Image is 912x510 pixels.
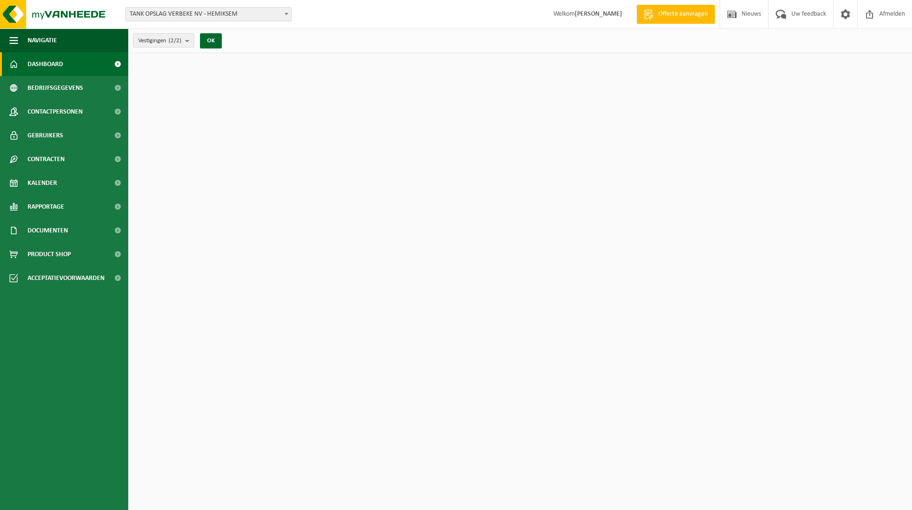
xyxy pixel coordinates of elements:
[636,5,715,24] a: Offerte aanvragen
[28,52,63,76] span: Dashboard
[133,33,194,48] button: Vestigingen(2/2)
[28,100,83,124] span: Contactpersonen
[656,10,710,19] span: Offerte aanvragen
[169,38,181,44] count: (2/2)
[138,34,181,48] span: Vestigingen
[28,76,83,100] span: Bedrijfsgegevens
[28,147,65,171] span: Contracten
[28,195,64,219] span: Rapportage
[28,242,71,266] span: Product Shop
[28,219,68,242] span: Documenten
[200,33,222,48] button: OK
[125,7,292,21] span: TANK OPSLAG VERBEKE NV - HEMIKSEM
[28,171,57,195] span: Kalender
[28,266,104,290] span: Acceptatievoorwaarden
[126,8,291,21] span: TANK OPSLAG VERBEKE NV - HEMIKSEM
[575,10,622,18] strong: [PERSON_NAME]
[28,29,57,52] span: Navigatie
[28,124,63,147] span: Gebruikers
